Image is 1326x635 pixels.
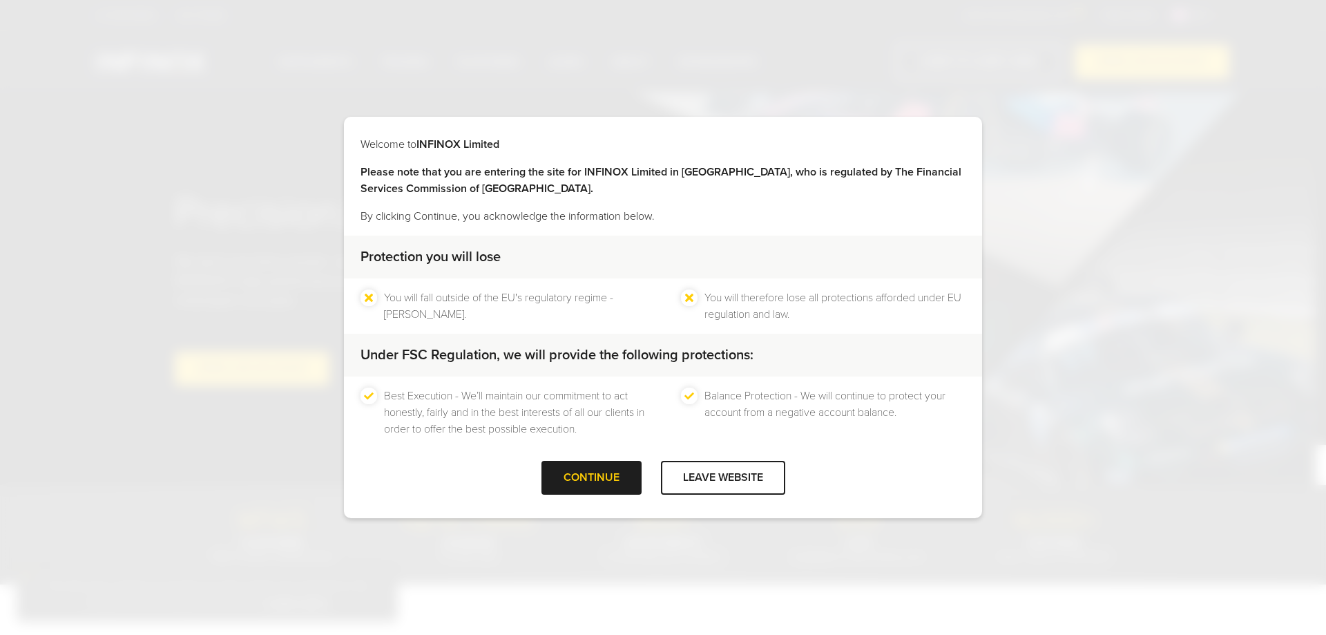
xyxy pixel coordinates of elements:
div: CONTINUE [541,461,642,495]
li: You will fall outside of the EU's regulatory regime - [PERSON_NAME]. [384,290,645,323]
strong: Under FSC Regulation, we will provide the following protections: [361,347,753,363]
strong: Please note that you are entering the site for INFINOX Limited in [GEOGRAPHIC_DATA], who is regul... [361,165,961,196]
p: Welcome to [361,136,965,153]
strong: Protection you will lose [361,249,501,265]
strong: INFINOX Limited [416,138,499,151]
li: Balance Protection - We will continue to protect your account from a negative account balance. [704,388,965,437]
li: You will therefore lose all protections afforded under EU regulation and law. [704,290,965,323]
li: Best Execution - We’ll maintain our commitment to act honestly, fairly and in the best interests ... [384,388,645,437]
div: LEAVE WEBSITE [661,461,785,495]
p: By clicking Continue, you acknowledge the information below. [361,208,965,225]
